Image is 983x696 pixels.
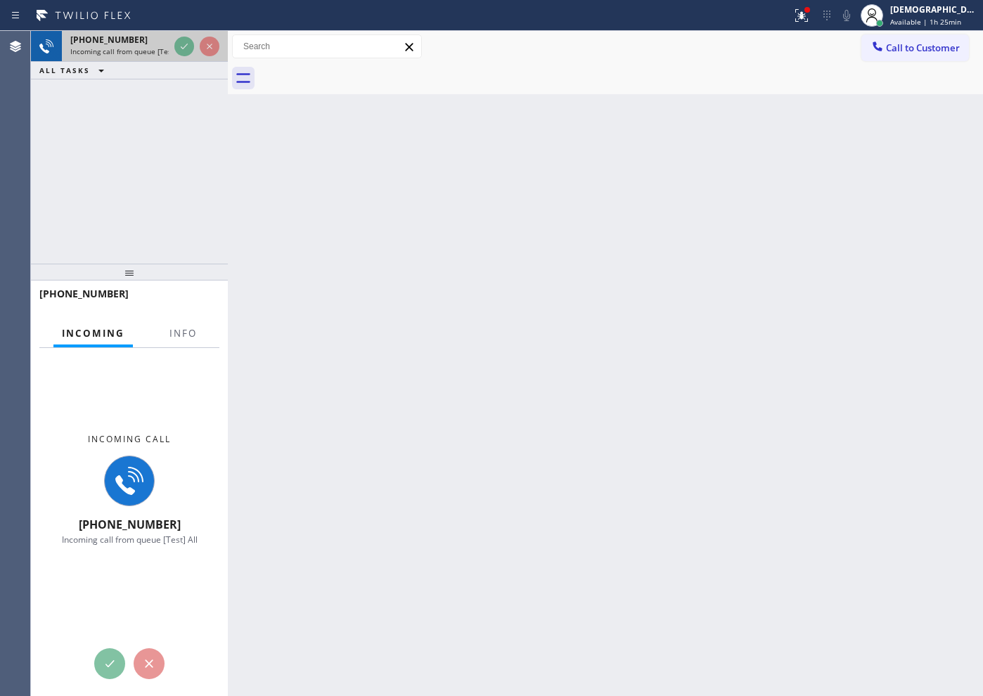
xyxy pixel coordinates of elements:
span: Available | 1h 25min [890,17,961,27]
span: Incoming call [88,433,171,445]
span: [PHONE_NUMBER] [39,287,129,300]
button: Reject [200,37,219,56]
button: Accept [174,37,194,56]
span: Incoming call from queue [Test] All [62,534,198,546]
div: [DEMOGRAPHIC_DATA][PERSON_NAME] [890,4,979,15]
button: Incoming [53,320,133,347]
span: [PHONE_NUMBER] [70,34,148,46]
button: Accept [94,648,125,679]
input: Search [233,35,421,58]
span: Incoming [62,327,124,340]
span: Info [169,327,197,340]
button: Info [161,320,205,347]
span: [PHONE_NUMBER] [79,517,181,532]
span: Incoming call from queue [Test] All [70,46,187,56]
button: Mute [837,6,856,25]
button: Reject [134,648,165,679]
span: Call to Customer [886,41,960,54]
button: ALL TASKS [31,62,118,79]
button: Call to Customer [861,34,969,61]
span: ALL TASKS [39,65,90,75]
